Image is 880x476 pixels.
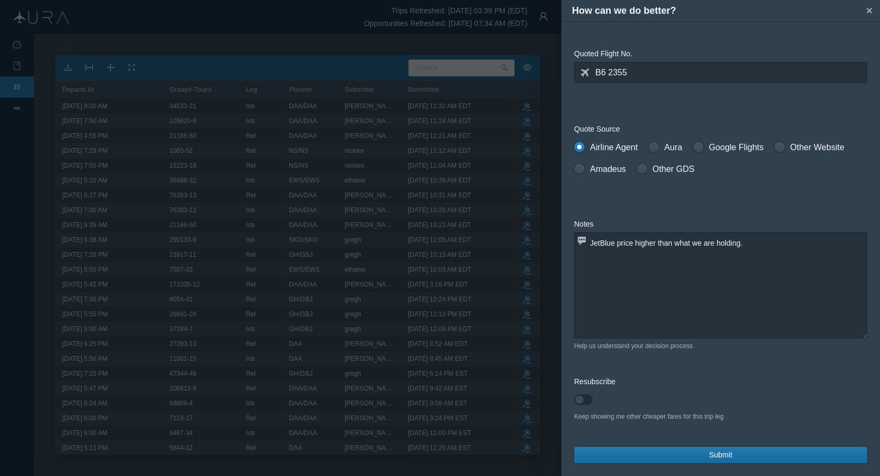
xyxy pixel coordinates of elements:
span: Quoted Flight No. [574,49,633,58]
span: Submit [709,449,732,461]
span: Notes [574,220,594,228]
button: Close [861,3,877,19]
label: Google Flights [693,141,764,154]
label: Airline Agent [574,141,638,154]
label: Other GDS [637,163,695,176]
div: Keep showing me other cheaper fares for this trip leg [574,412,867,421]
div: Help us understand your decision process [574,341,867,351]
label: Amadeus [574,163,626,176]
textarea: JetBlue price higher than what we are holding. [574,232,867,339]
label: Aura [648,141,682,154]
h4: How can we do better? [572,4,861,18]
label: Other Website [774,141,844,154]
span: Quote Source [574,125,620,133]
span: Resubscribe [574,377,616,386]
button: Submit [574,447,867,463]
